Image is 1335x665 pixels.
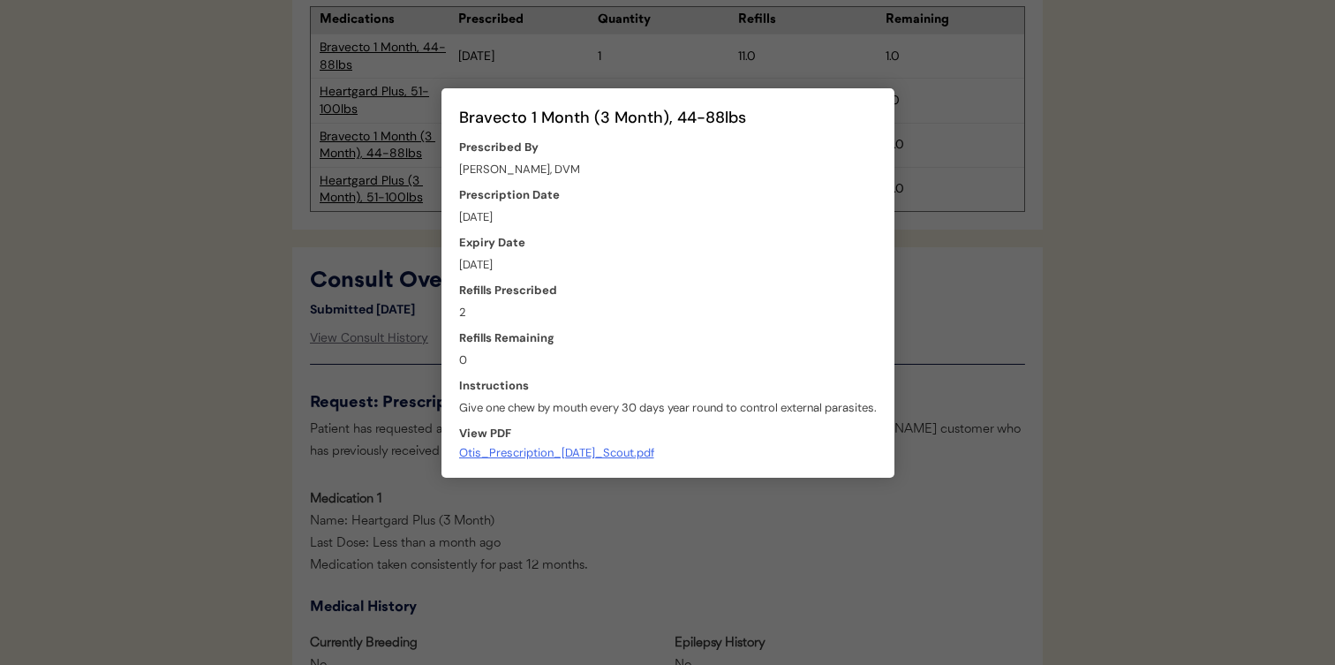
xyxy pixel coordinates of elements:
[459,186,560,204] div: Prescription Date
[459,106,877,130] div: Bravecto 1 Month (3 Month), 44-88lbs
[459,377,529,395] div: Instructions
[459,161,580,178] div: [PERSON_NAME], DVM
[459,425,511,442] div: View PDF
[459,329,554,347] div: Refills Remaining
[459,139,539,156] div: Prescribed By
[459,351,467,369] div: 0
[459,447,654,460] div: Otis_Prescription_[DATE]_Scout.pdf
[459,208,493,226] div: [DATE]
[459,234,525,252] div: Expiry Date
[459,256,493,274] div: [DATE]
[459,282,557,299] div: Refills Prescribed
[459,399,877,417] div: Give one chew by mouth every 30 days year round to control external parasites.
[459,304,465,321] div: 2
